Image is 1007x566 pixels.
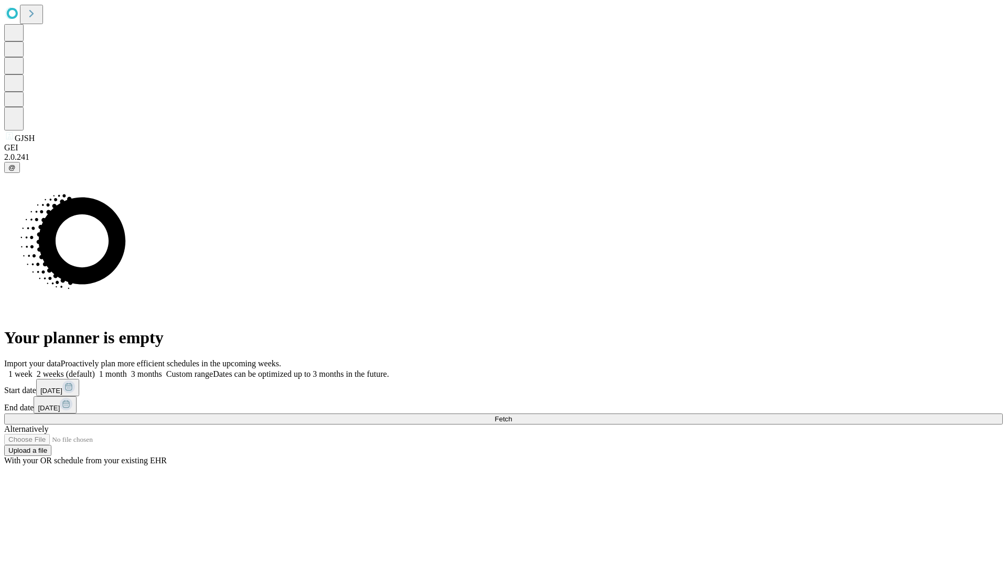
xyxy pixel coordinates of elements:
button: [DATE] [34,396,77,413]
span: [DATE] [40,387,62,395]
button: Upload a file [4,445,51,456]
button: Fetch [4,413,1003,424]
span: Fetch [495,415,512,423]
div: Start date [4,379,1003,396]
span: With your OR schedule from your existing EHR [4,456,167,465]
div: 2.0.241 [4,153,1003,162]
span: @ [8,164,16,171]
span: Custom range [166,369,213,378]
span: Proactively plan more efficient schedules in the upcoming weeks. [61,359,281,368]
span: [DATE] [38,404,60,412]
h1: Your planner is empty [4,328,1003,347]
span: 1 week [8,369,33,378]
button: [DATE] [36,379,79,396]
div: GEI [4,143,1003,153]
span: GJSH [15,134,35,143]
div: End date [4,396,1003,413]
button: @ [4,162,20,173]
span: 1 month [99,369,127,378]
span: Import your data [4,359,61,368]
span: Dates can be optimized up to 3 months in the future. [213,369,389,378]
span: Alternatively [4,424,48,433]
span: 2 weeks (default) [37,369,95,378]
span: 3 months [131,369,162,378]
